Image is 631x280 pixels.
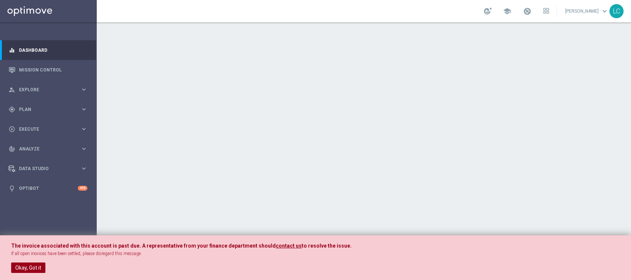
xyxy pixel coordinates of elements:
[8,47,88,53] button: equalizer Dashboard
[609,4,624,18] div: LC
[19,127,80,131] span: Execute
[19,147,80,151] span: Analyze
[80,125,87,133] i: keyboard_arrow_right
[8,87,88,93] button: person_search Explore keyboard_arrow_right
[8,166,88,172] button: Data Studio keyboard_arrow_right
[9,146,80,152] div: Analyze
[9,146,15,152] i: track_changes
[19,40,87,60] a: Dashboard
[564,6,609,17] a: [PERSON_NAME]keyboard_arrow_down
[302,243,352,249] span: to resolve the issue.
[11,262,45,273] button: Okay, Got it
[9,86,15,93] i: person_search
[8,146,88,152] button: track_changes Analyze keyboard_arrow_right
[19,166,80,171] span: Data Studio
[9,106,80,113] div: Plan
[19,178,78,198] a: Optibot
[9,178,87,198] div: Optibot
[78,186,87,191] div: +10
[276,243,302,249] a: contact us
[9,40,87,60] div: Dashboard
[19,60,87,80] a: Mission Control
[8,67,88,73] button: Mission Control
[9,60,87,80] div: Mission Control
[80,106,87,113] i: keyboard_arrow_right
[11,251,620,257] p: If all open inovices have been settled, please disregard this message.
[80,165,87,172] i: keyboard_arrow_right
[80,86,87,93] i: keyboard_arrow_right
[8,126,88,132] button: play_circle_outline Execute keyboard_arrow_right
[80,145,87,152] i: keyboard_arrow_right
[9,47,15,54] i: equalizer
[600,7,609,15] span: keyboard_arrow_down
[9,126,80,133] div: Execute
[9,185,15,192] i: lightbulb
[9,165,80,172] div: Data Studio
[503,7,511,15] span: school
[19,87,80,92] span: Explore
[19,107,80,112] span: Plan
[8,185,88,191] button: lightbulb Optibot +10
[8,106,88,112] button: gps_fixed Plan keyboard_arrow_right
[11,243,276,249] span: The invoice associated with this account is past due. A representative from your finance departme...
[9,126,15,133] i: play_circle_outline
[9,106,15,113] i: gps_fixed
[9,86,80,93] div: Explore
